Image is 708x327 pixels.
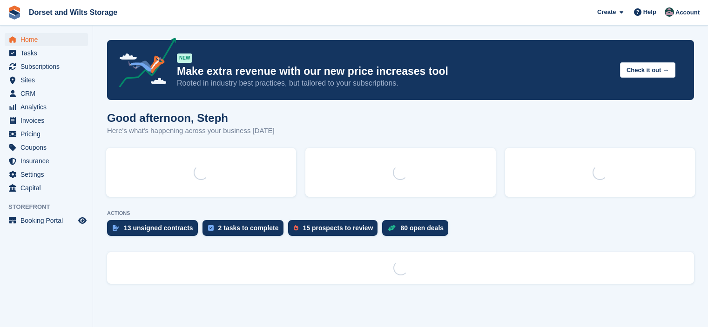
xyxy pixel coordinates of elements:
a: 80 open deals [382,220,453,240]
img: prospect-51fa495bee0391a8d652442698ab0144808aea92771e9ea1ae160a38d050c398.svg [294,225,298,231]
a: menu [5,73,88,87]
span: Help [643,7,656,17]
a: 15 prospects to review [288,220,383,240]
p: Rooted in industry best practices, but tailored to your subscriptions. [177,78,613,88]
a: menu [5,100,88,113]
a: Dorset and Wilts Storage [25,5,121,20]
span: Insurance [20,154,76,167]
a: menu [5,181,88,194]
a: 2 tasks to complete [202,220,288,240]
a: menu [5,154,88,167]
span: Booking Portal [20,214,76,227]
div: 13 unsigned contracts [124,224,193,232]
a: menu [5,114,88,127]
span: Analytics [20,100,76,113]
button: Check it out → [620,62,675,78]
a: menu [5,214,88,227]
a: 13 unsigned contracts [107,220,202,240]
span: Create [597,7,616,17]
span: Tasks [20,47,76,60]
a: menu [5,60,88,73]
img: price-adjustments-announcement-icon-8257ccfd72463d97f412b2fc003d46551f7dbcb40ab6d574587a9cd5c0d94... [111,38,176,91]
a: menu [5,87,88,100]
span: Home [20,33,76,46]
div: 80 open deals [400,224,444,232]
span: Capital [20,181,76,194]
a: menu [5,168,88,181]
a: Preview store [77,215,88,226]
span: Sites [20,73,76,87]
span: Pricing [20,127,76,140]
img: stora-icon-8386f47178a22dfd0bd8f6a31ec36ba5ce8667c1dd55bd0f319d3a0aa187defe.svg [7,6,21,20]
span: CRM [20,87,76,100]
span: Account [675,8,700,17]
a: menu [5,47,88,60]
p: Make extra revenue with our new price increases tool [177,65,613,78]
h1: Good afternoon, Steph [107,112,275,124]
a: menu [5,141,88,154]
a: menu [5,33,88,46]
span: Settings [20,168,76,181]
div: 15 prospects to review [303,224,373,232]
img: Steph Chick [665,7,674,17]
span: Storefront [8,202,93,212]
p: ACTIONS [107,210,694,216]
p: Here's what's happening across your business [DATE] [107,126,275,136]
span: Coupons [20,141,76,154]
img: contract_signature_icon-13c848040528278c33f63329250d36e43548de30e8caae1d1a13099fd9432cc5.svg [113,225,119,231]
span: Invoices [20,114,76,127]
a: menu [5,127,88,140]
img: deal-1b604bf984904fb50ccaf53a9ad4b4a5d6e5aea283cecdc64d6e3604feb123c2.svg [388,225,396,231]
div: NEW [177,53,192,63]
div: 2 tasks to complete [218,224,279,232]
span: Subscriptions [20,60,76,73]
img: task-75834270c22a3079a89374b754ae025e5fb1db73e45f91037f5363f120a921f8.svg [208,225,214,231]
